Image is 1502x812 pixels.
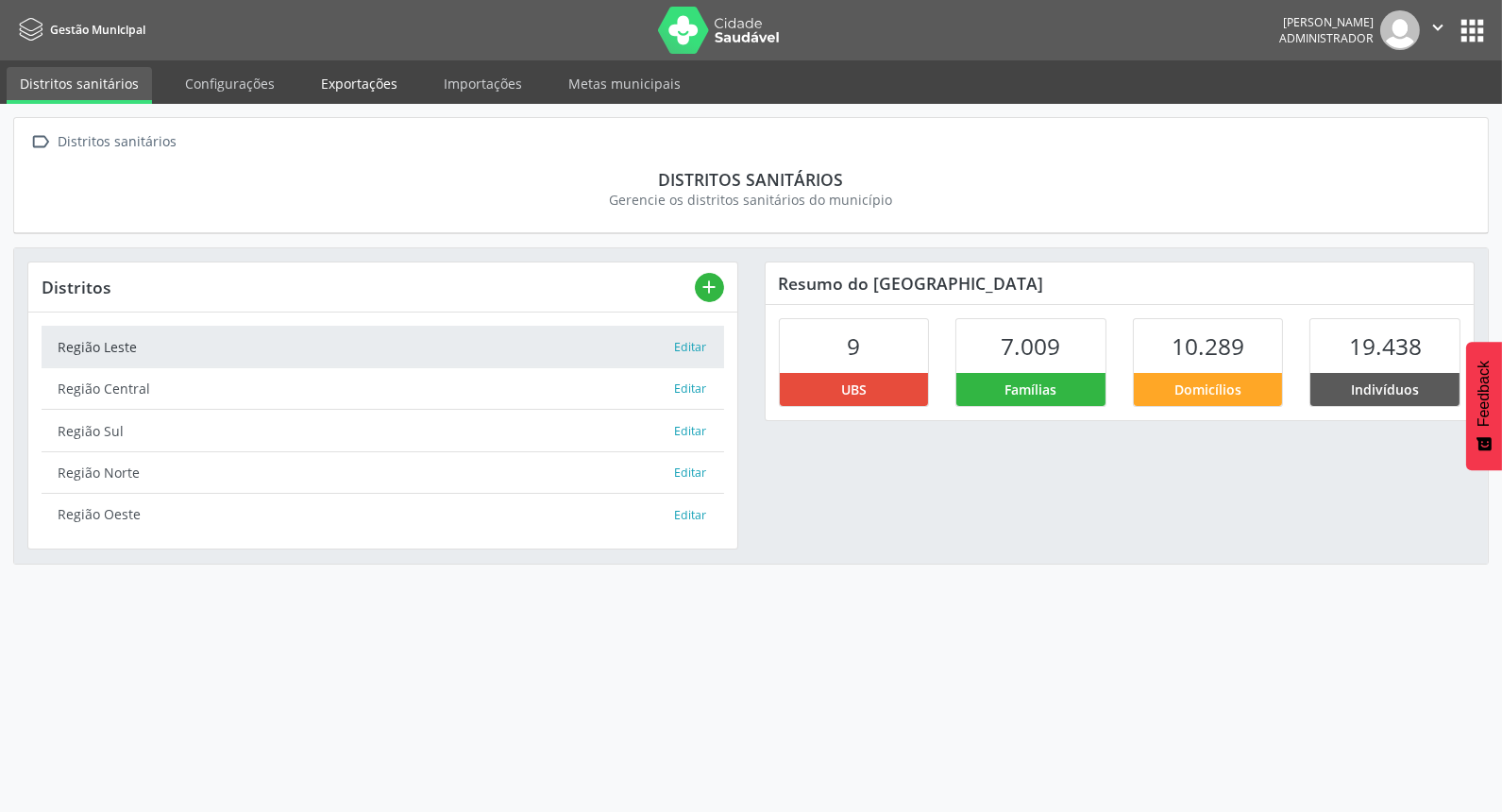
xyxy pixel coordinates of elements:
[766,262,1475,304] div: Resumo do [GEOGRAPHIC_DATA]
[27,128,55,156] i: 
[59,421,674,441] div: Região Sul
[1420,10,1456,50] button: 
[42,452,724,494] a: Região Norte Editar
[42,494,724,534] a: Região Oeste Editar
[1351,380,1419,399] span: Indivíduos
[673,464,707,482] button: Editar
[555,67,694,100] a: Metas municipais
[1476,361,1493,427] span: Feedback
[59,504,674,524] div: Região Oeste
[172,67,288,100] a: Configurações
[42,277,695,297] div: Distritos
[42,326,724,367] a: Região Leste Editar
[847,330,860,362] span: 9
[42,368,724,410] a: Região Central Editar
[1380,10,1420,50] img: img
[673,380,707,398] button: Editar
[1456,14,1489,47] button: apps
[1466,342,1502,470] button: Feedback - Mostrar pesquisa
[841,380,867,399] span: UBS
[41,190,1461,210] div: Gerencie os distritos sanitários do município
[1427,17,1448,38] i: 
[59,463,674,482] div: Região Norte
[42,410,724,451] a: Região Sul Editar
[50,22,145,38] span: Gestão Municipal
[1349,330,1422,362] span: 19.438
[1172,330,1244,362] span: 10.289
[673,506,707,525] button: Editar
[430,67,535,100] a: Importações
[41,169,1461,190] div: Distritos sanitários
[13,14,145,45] a: Gestão Municipal
[7,67,152,104] a: Distritos sanitários
[1174,380,1241,399] span: Domicílios
[1279,14,1374,30] div: [PERSON_NAME]
[673,422,707,441] button: Editar
[59,337,674,357] div: Região Leste
[1004,380,1056,399] span: Famílias
[59,379,674,398] div: Região Central
[673,338,707,357] button: Editar
[1001,330,1060,362] span: 7.009
[27,128,180,156] a:  Distritos sanitários
[308,67,411,100] a: Exportações
[1279,30,1374,46] span: Administrador
[695,273,724,302] button: add
[699,277,719,297] i: add
[55,128,180,156] div: Distritos sanitários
